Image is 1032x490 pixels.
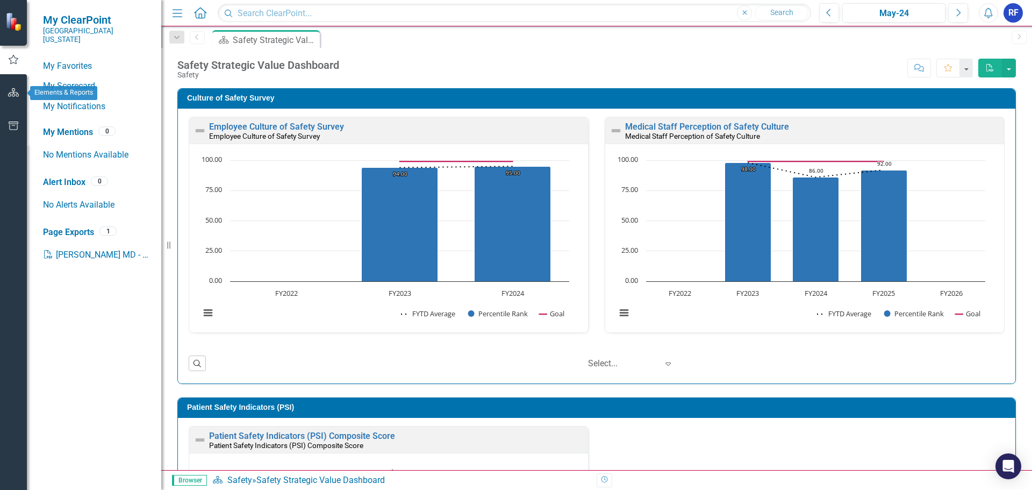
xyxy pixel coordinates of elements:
[227,475,252,485] a: Safety
[625,275,638,285] text: 0.00
[43,26,150,44] small: [GEOGRAPHIC_DATA][US_STATE]
[1004,3,1023,23] button: RF
[475,166,551,281] path: FY2024, 95. Percentile Rank.
[861,170,907,281] path: FY2025, 92. Percentile Rank.
[809,167,823,174] text: 86.00
[286,166,550,281] g: Percentile Rank, series 2 of 3. Bar series with 3 bars.
[669,288,691,298] text: FY2022
[401,309,456,318] button: Show FYTD Average
[43,101,150,113] a: My Notifications
[212,474,589,487] div: »
[793,177,839,281] path: FY2024, 86. Percentile Rank.
[209,441,363,450] small: Patient Safety Indicators (PSI) Composite Score
[621,184,638,194] text: 75.00
[506,169,520,176] text: 95.00
[256,475,385,485] div: Safety Strategic Value Dashboard
[995,453,1021,479] div: Open Intercom Messenger
[218,4,811,23] input: Search ClearPoint...
[187,403,1010,411] h3: Patient Safety Indicators (PSI)
[193,124,206,137] img: Not Defined
[770,8,793,17] span: Search
[755,5,808,20] button: Search
[621,215,638,225] text: 50.00
[202,154,222,164] text: 100.00
[501,288,525,298] text: FY2024
[736,288,759,298] text: FY2023
[43,80,150,93] a: My Scorecard
[617,306,632,321] button: View chart menu, Chart
[209,275,222,285] text: 0.00
[275,288,298,298] text: FY2022
[877,160,892,167] text: 92.00
[43,176,85,189] a: Alert Inbox
[680,160,885,179] g: FYTD Average, series 1 of 3. Line with 5 data points.
[872,288,895,298] text: FY2025
[842,3,945,23] button: May-24
[99,226,117,236] div: 1
[680,160,952,282] g: Percentile Rank, series 2 of 3. Bar series with 5 bars.
[884,309,944,318] button: Show Percentile Rank
[625,122,789,132] a: Medical Staff Perception of Safety Culture
[621,245,638,255] text: 25.00
[468,309,528,318] button: Show Percentile Rank
[625,132,760,140] small: Medical Staff Perception of Safety Culture
[43,244,150,266] a: [PERSON_NAME] MD - Dashboard
[389,288,411,298] text: FY2023
[362,167,438,281] path: FY2023, 94. Percentile Rank.
[205,245,222,255] text: 25.00
[91,177,108,186] div: 0
[193,434,206,446] img: Not Defined
[43,126,93,139] a: My Mentions
[610,124,622,137] img: Not Defined
[805,288,828,298] text: FY2024
[846,7,942,20] div: May-24
[43,226,94,239] a: Page Exports
[618,154,638,164] text: 100.00
[200,306,216,321] button: View chart menu, Chart
[611,155,999,330] div: Chart. Highcharts interactive chart.
[187,94,1010,102] h3: Culture of Safety Survey
[5,12,24,31] img: ClearPoint Strategy
[725,162,771,281] path: FY2023, 98. Percentile Rank.
[741,165,756,173] text: 98.00
[43,144,150,166] div: No Mentions Available
[177,71,339,79] div: Safety
[177,59,339,71] div: Safety Strategic Value Dashboard
[209,431,395,441] a: Patient Safety Indicators (PSI) Composite Score
[347,467,424,478] text: PSI Composite Score
[817,309,872,318] button: Show FYTD Average
[286,164,514,169] g: FYTD Average, series 1 of 3. Line with 3 data points.
[940,288,963,298] text: FY2026
[205,184,222,194] text: 75.00
[43,194,150,216] div: No Alerts Available
[286,159,514,164] g: Goal, series 3 of 3. Line with 3 data points.
[172,475,207,486] span: Browser
[955,309,980,318] button: Show Goal
[43,13,150,26] span: My ClearPoint
[611,155,991,330] svg: Interactive chart
[30,86,97,100] div: Elements & Reports
[98,127,116,136] div: 0
[539,309,564,318] button: Show Goal
[209,132,320,140] small: Employee Culture of Safety Survey
[233,33,317,47] div: Safety Strategic Value Dashboard
[393,170,407,177] text: 94.00
[209,122,344,132] a: Employee Culture of Safety Survey
[195,155,583,330] div: Chart. Highcharts interactive chart.
[205,215,222,225] text: 50.00
[43,60,150,73] a: My Favorites
[195,155,575,330] svg: Interactive chart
